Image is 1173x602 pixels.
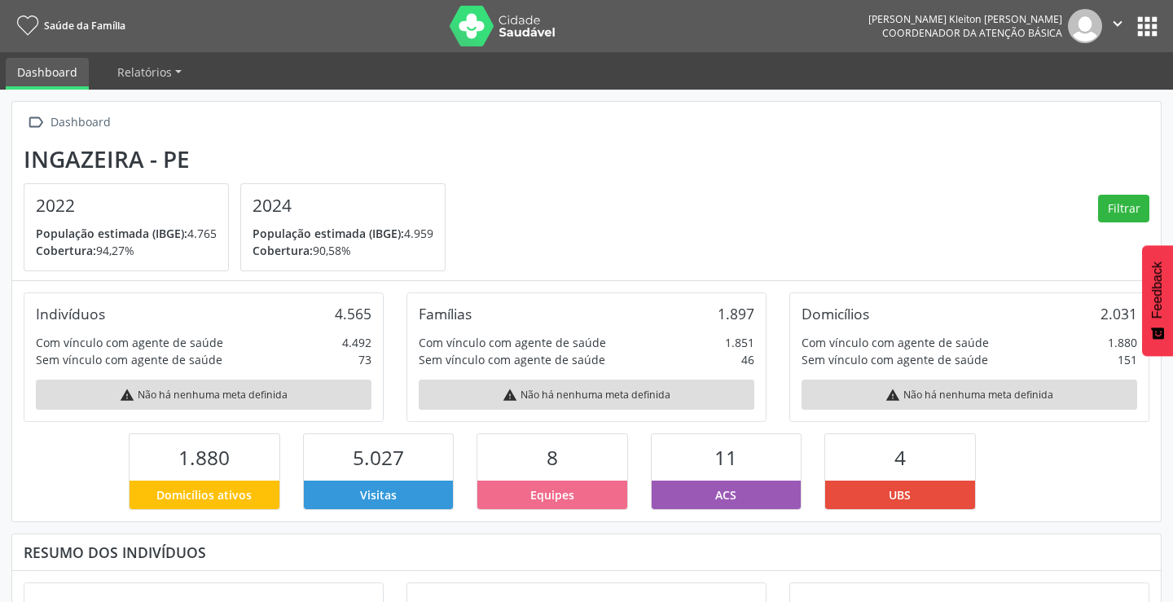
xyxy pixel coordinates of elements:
[120,388,134,402] i: warning
[868,12,1062,26] div: [PERSON_NAME] Kleiton [PERSON_NAME]
[44,19,125,33] span: Saúde da Família
[1101,305,1137,323] div: 2.031
[335,305,371,323] div: 4.565
[353,444,404,471] span: 5.027
[36,196,217,216] h4: 2022
[503,388,517,402] i: warning
[1108,334,1137,351] div: 1.880
[741,351,754,368] div: 46
[156,486,252,503] span: Domicílios ativos
[24,146,457,173] div: Ingazeira - PE
[36,243,96,258] span: Cobertura:
[530,486,574,503] span: Equipes
[253,242,433,259] p: 90,58%
[24,111,113,134] a:  Dashboard
[1068,9,1102,43] img: img
[342,334,371,351] div: 4.492
[253,243,313,258] span: Cobertura:
[419,380,754,410] div: Não há nenhuma meta definida
[36,225,217,242] p: 4.765
[894,444,906,471] span: 4
[178,444,230,471] span: 1.880
[6,58,89,90] a: Dashboard
[24,111,47,134] i: 
[1133,12,1162,41] button: apps
[419,305,472,323] div: Famílias
[802,305,869,323] div: Domicílios
[106,58,193,86] a: Relatórios
[802,334,989,351] div: Com vínculo com agente de saúde
[1109,15,1127,33] i: 
[36,226,187,241] span: População estimada (IBGE):
[358,351,371,368] div: 73
[419,334,606,351] div: Com vínculo com agente de saúde
[725,334,754,351] div: 1.851
[715,486,736,503] span: ACS
[360,486,397,503] span: Visitas
[11,12,125,39] a: Saúde da Família
[714,444,737,471] span: 11
[889,486,911,503] span: UBS
[36,305,105,323] div: Indivíduos
[1150,261,1165,319] span: Feedback
[1142,245,1173,356] button: Feedback - Mostrar pesquisa
[36,242,217,259] p: 94,27%
[117,64,172,80] span: Relatórios
[802,380,1137,410] div: Não há nenhuma meta definida
[802,351,988,368] div: Sem vínculo com agente de saúde
[36,351,222,368] div: Sem vínculo com agente de saúde
[24,543,1149,561] div: Resumo dos indivíduos
[36,380,371,410] div: Não há nenhuma meta definida
[1098,195,1149,222] button: Filtrar
[36,334,223,351] div: Com vínculo com agente de saúde
[547,444,558,471] span: 8
[1118,351,1137,368] div: 151
[253,225,433,242] p: 4.959
[718,305,754,323] div: 1.897
[882,26,1062,40] span: Coordenador da Atenção Básica
[253,226,404,241] span: População estimada (IBGE):
[1102,9,1133,43] button: 
[885,388,900,402] i: warning
[419,351,605,368] div: Sem vínculo com agente de saúde
[253,196,433,216] h4: 2024
[47,111,113,134] div: Dashboard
